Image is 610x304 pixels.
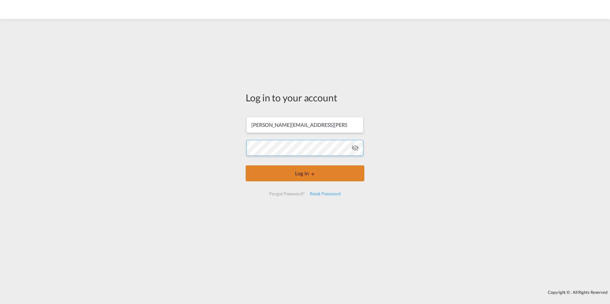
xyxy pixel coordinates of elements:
[246,165,364,181] button: LOGIN
[246,117,363,133] input: Enter email/phone number
[267,188,307,199] div: Forgot Password?
[246,91,364,104] div: Log in to your account
[351,144,359,152] md-icon: icon-eye-off
[307,188,343,199] div: Reset Password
